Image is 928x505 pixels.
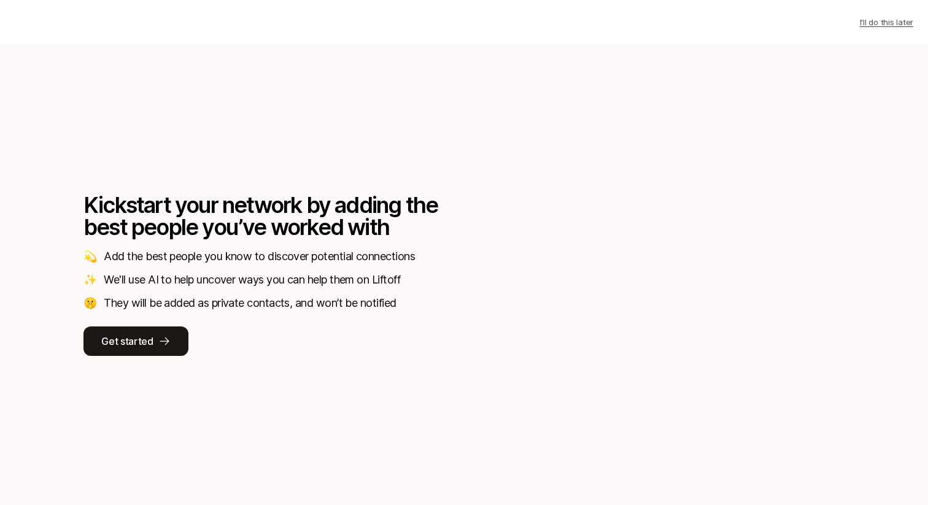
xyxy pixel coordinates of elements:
[104,295,396,312] p: They will be added as private contacts, and won’t be notified
[104,271,400,288] p: We'll use AI to help uncover ways you can help them on Liftoff
[83,248,96,265] p: 💫
[104,248,415,265] p: Add the best people you know to discover potential connections
[83,194,439,238] p: Kickstart your network by adding the best people you’ve worked with
[101,333,153,349] p: Get started
[83,271,96,288] p: ✨
[860,16,913,28] p: I'll do this later
[83,295,96,312] p: 🤫
[83,326,188,356] button: Get started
